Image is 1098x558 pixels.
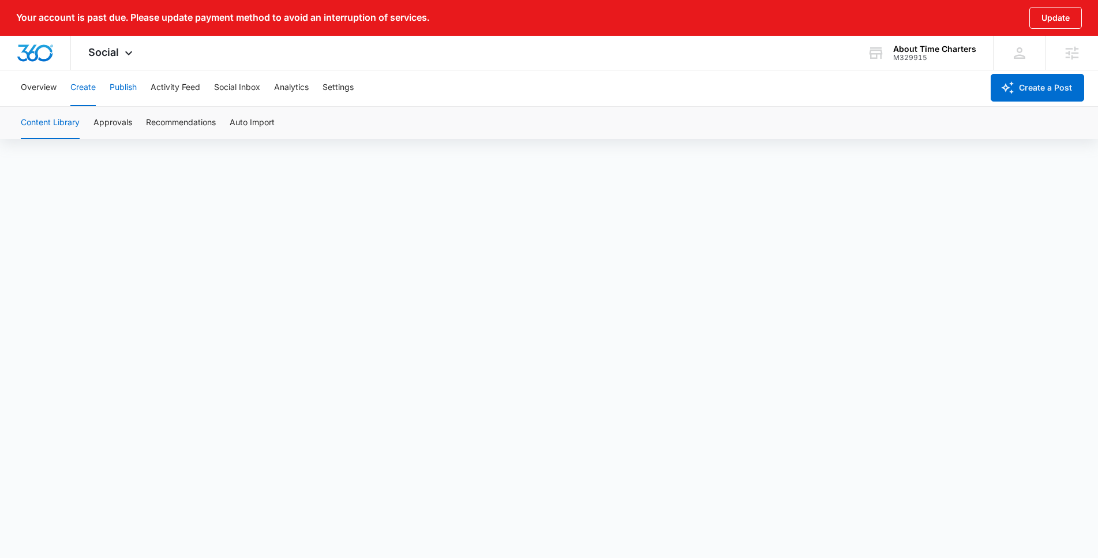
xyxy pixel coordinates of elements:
[71,36,153,70] div: Social
[21,107,80,139] button: Content Library
[214,69,260,106] button: Social Inbox
[893,44,976,54] div: account name
[88,46,119,58] span: Social
[893,54,976,62] div: account id
[1029,7,1082,29] button: Update
[70,69,96,106] button: Create
[93,107,132,139] button: Approvals
[16,12,429,23] p: Your account is past due. Please update payment method to avoid an interruption of services.
[151,69,200,106] button: Activity Feed
[230,107,275,139] button: Auto Import
[991,74,1084,102] button: Create a Post
[146,107,216,139] button: Recommendations
[21,69,57,106] button: Overview
[110,69,137,106] button: Publish
[323,69,354,106] button: Settings
[274,69,309,106] button: Analytics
